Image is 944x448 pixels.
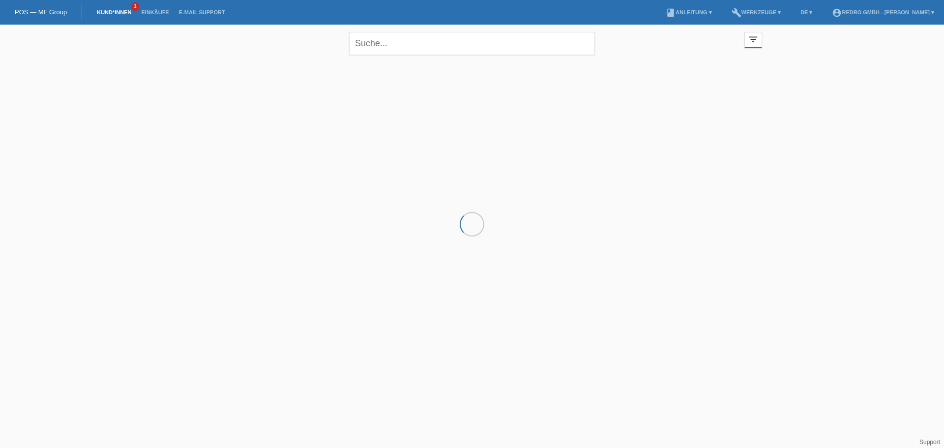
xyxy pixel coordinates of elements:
i: build [732,8,741,18]
a: Support [919,439,940,446]
span: 1 [131,2,139,11]
a: DE ▾ [796,9,817,15]
i: filter_list [748,34,759,45]
a: Einkäufe [136,9,174,15]
i: account_circle [832,8,842,18]
a: account_circleRedro GmbH - [PERSON_NAME] ▾ [827,9,939,15]
a: buildWerkzeuge ▾ [727,9,786,15]
a: bookAnleitung ▾ [661,9,716,15]
input: Suche... [349,32,595,55]
i: book [666,8,676,18]
a: E-Mail Support [174,9,230,15]
a: Kund*innen [92,9,136,15]
a: POS — MF Group [15,8,67,16]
